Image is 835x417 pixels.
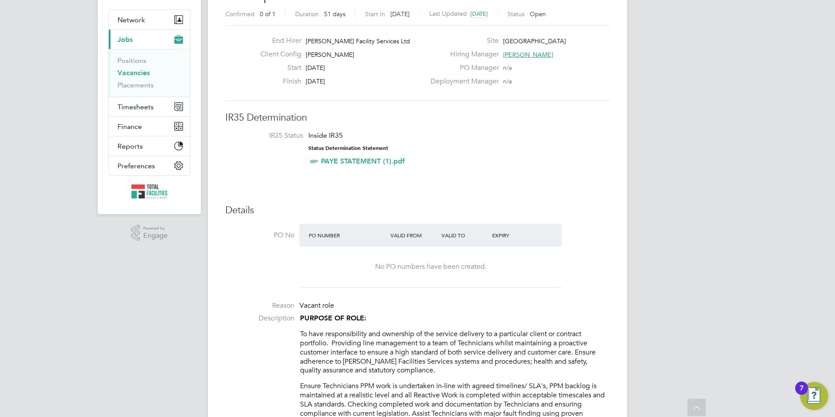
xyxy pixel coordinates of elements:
span: Jobs [117,35,133,44]
span: 51 days [324,10,345,18]
a: Vacancies [117,69,150,77]
label: Description [225,314,294,323]
span: Vacant role [300,301,334,310]
div: PO Number [307,227,388,243]
label: Confirmed [225,10,255,18]
a: PAYE STATEMENT (1).pdf [321,157,405,165]
span: Preferences [117,162,155,170]
span: n/a [503,77,512,85]
span: [DATE] [390,10,410,18]
span: [DATE] [470,10,488,17]
label: Status [507,10,524,18]
label: IR35 Status [234,131,303,140]
a: Go to home page [108,184,190,198]
button: Preferences [109,156,190,175]
h3: Details [225,204,610,217]
span: [GEOGRAPHIC_DATA] [503,37,566,45]
h3: IR35 Determination [225,111,610,124]
img: tfrecruitment-logo-retina.png [131,184,167,198]
span: [PERSON_NAME] [503,51,553,59]
a: Powered byEngage [131,225,168,241]
span: Timesheets [117,103,154,111]
button: Finance [109,117,190,136]
label: End Hirer [253,36,301,45]
div: No PO numbers have been created. [308,262,553,271]
div: Valid To [439,227,490,243]
span: Network [117,16,145,24]
button: Jobs [109,30,190,49]
span: [DATE] [306,64,325,72]
span: Powered by [143,225,168,232]
label: Start [253,63,301,73]
span: Reports [117,142,143,150]
label: Hiring Manager [425,50,499,59]
label: Finish [253,77,301,86]
label: Site [425,36,499,45]
label: Deployment Manager [425,77,499,86]
div: Jobs [109,49,190,97]
button: Open Resource Center, 7 new notifications [800,382,828,410]
span: [PERSON_NAME] Facility Services Ltd [306,37,410,45]
strong: Status Determination Statement [308,145,388,151]
label: PO Manager [425,63,499,73]
div: Expiry [490,227,541,243]
strong: PURPOSE OF ROLE: [300,314,366,322]
label: PO No [225,231,294,240]
label: Reason [225,301,294,310]
div: Valid From [388,227,439,243]
button: Reports [109,136,190,156]
a: Positions [117,56,146,65]
span: [DATE] [306,77,325,85]
button: Network [109,10,190,29]
span: Inside IR35 [308,131,343,139]
label: Last Updated [429,10,467,17]
span: 0 of 1 [260,10,276,18]
label: Duration [295,10,319,18]
div: 7 [800,388,804,400]
label: Client Config [253,50,301,59]
span: Engage [143,232,168,240]
label: Start In [365,10,385,18]
span: [PERSON_NAME] [306,51,354,59]
button: Timesheets [109,97,190,116]
span: n/a [503,64,512,72]
span: Finance [117,122,142,131]
a: Placements [117,81,154,89]
span: Open [530,10,546,18]
p: To have responsibility and ownership of the service delivery to a particular client or contract p... [300,330,610,375]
